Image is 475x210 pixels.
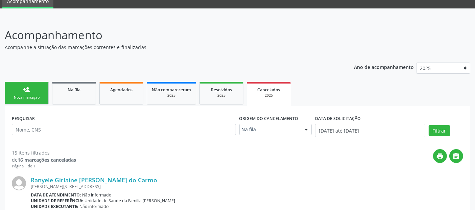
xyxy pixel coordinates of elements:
input: Nome, CNS [12,124,236,135]
i:  [453,153,460,160]
div: Nova marcação [10,95,44,100]
div: 2025 [205,93,238,98]
div: 2025 [252,93,286,98]
img: img [12,176,26,190]
button: Filtrar [429,125,450,137]
span: Não informado [82,192,112,198]
span: Na fila [68,87,80,93]
span: Agendados [110,87,133,93]
div: Página 1 de 1 [12,163,76,169]
p: Acompanhe a situação das marcações correntes e finalizadas [5,44,331,51]
span: Na fila [242,126,298,133]
p: Acompanhamento [5,27,331,44]
a: Ranyele Girlaine [PERSON_NAME] do Carmo [31,176,157,184]
label: Origem do cancelamento [239,113,299,124]
button: print [433,149,447,163]
div: de [12,156,76,163]
div: [PERSON_NAME][STREET_ADDRESS] [31,184,463,189]
b: Unidade de referência: [31,198,84,204]
p: Ano de acompanhamento [354,63,414,71]
input: Selecione um intervalo [315,124,425,137]
div: person_add [23,86,30,93]
button:  [449,149,463,163]
div: 2025 [152,93,191,98]
span: Unidade de Saude da Familia [PERSON_NAME] [85,198,175,204]
b: Unidade executante: [31,204,78,209]
span: Cancelados [258,87,280,93]
label: PESQUISAR [12,113,35,124]
div: 15 itens filtrados [12,149,76,156]
b: Data de atendimento: [31,192,81,198]
span: Resolvidos [211,87,232,93]
strong: 16 marcações canceladas [18,157,76,163]
span: Não informado [80,204,109,209]
label: DATA DE SOLICITAÇÃO [315,113,361,124]
i: print [436,153,444,160]
span: Não compareceram [152,87,191,93]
